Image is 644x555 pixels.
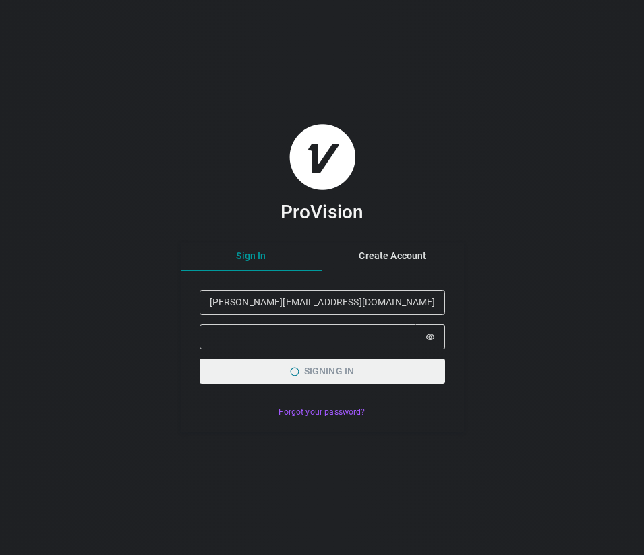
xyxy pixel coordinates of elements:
[272,403,372,422] button: Forgot your password?
[290,364,355,378] span: Signing in
[322,241,464,271] button: Create Account
[200,290,445,315] input: Email
[281,200,363,224] h3: ProVision
[181,241,322,271] button: Sign In
[200,359,445,384] button: Signing in
[415,324,445,349] button: Show password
